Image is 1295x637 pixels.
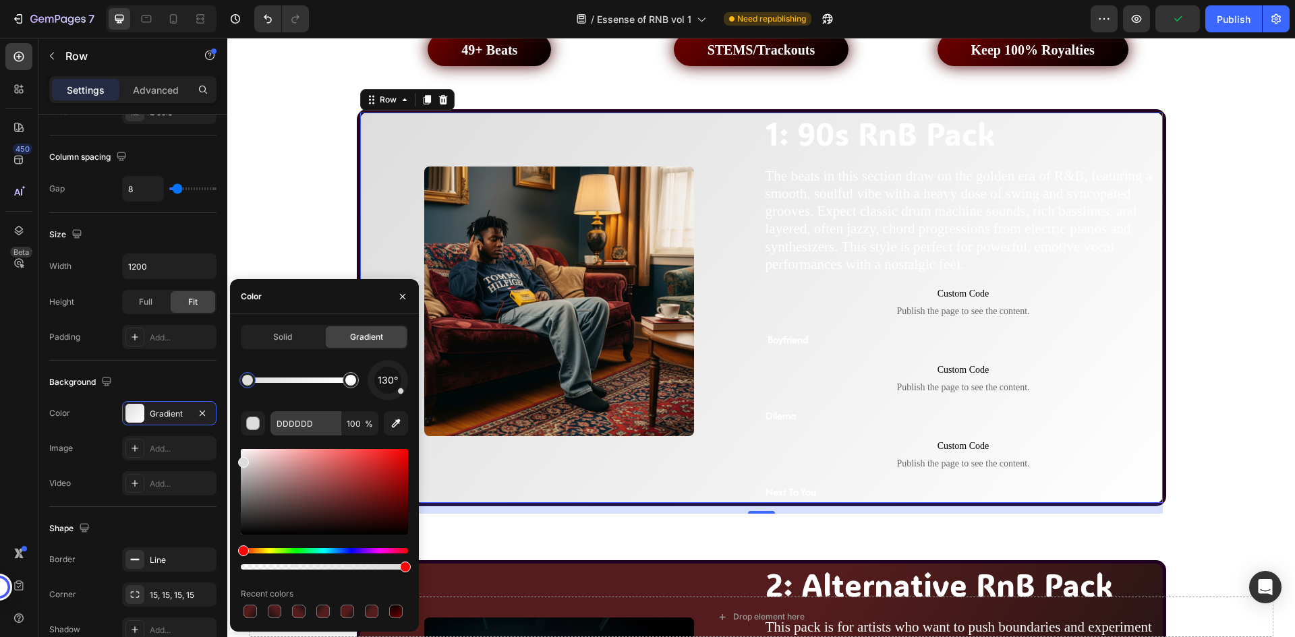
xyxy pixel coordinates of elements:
div: Open Intercom Messenger [1249,571,1282,603]
span: Full [139,296,152,308]
div: Beta [10,247,32,257]
div: Corner [49,588,76,601]
strong: Next To You [538,447,589,461]
div: Padding [49,331,80,343]
div: 450 [13,144,32,154]
span: Need republishing [737,13,806,25]
span: The beats in this section draw on the golden era of R&B, featuring a smooth, soulful vibe with a ... [538,130,925,235]
div: Row [150,56,172,68]
img: gempages_579198887303053921-467cd410-8207-4fa2-ad5a-d586e237469c.jpg [197,129,467,398]
input: Eg: FFFFFF [270,411,341,435]
span: Gradient [350,331,383,343]
div: Recent colors [241,588,293,600]
strong: Keep 100% Royalties [744,5,867,20]
span: Custom Code [537,324,936,340]
div: Image [49,442,73,454]
input: Auto [123,254,216,278]
p: Settings [67,83,105,97]
div: Color [241,291,262,303]
span: 2: Alternative RnB Pack [538,526,886,567]
span: Solid [273,331,292,343]
strong: 49+ Beats [234,5,290,20]
div: Background [49,373,115,392]
span: Custom Code [537,248,936,264]
span: 130° [378,372,398,388]
div: Line [150,554,213,566]
span: Publish the page to see the content. [537,343,936,357]
div: Gradient [150,408,189,420]
div: Color [49,407,70,419]
div: Gap [49,183,65,195]
div: Video [49,477,71,489]
div: Height [49,296,74,308]
div: Publish [1217,12,1250,26]
div: Drop element here [506,574,577,584]
span: Custom Code [537,400,936,417]
strong: Dilema [538,371,569,385]
p: Row [65,48,180,64]
span: Essense of RNB vol 1 [597,12,691,26]
div: Add... [150,332,213,344]
button: Publish [1205,5,1262,32]
div: Size [49,226,85,244]
button: 7 [5,5,100,32]
span: % [365,418,373,430]
input: Auto [123,177,163,201]
div: Undo/Redo [254,5,309,32]
span: / [591,12,594,26]
div: Shadow [49,624,80,636]
strong: STEMS/Trackouts [480,5,588,20]
div: Column spacing [49,148,129,166]
span: Publish the page to see the content. [537,419,936,433]
strong: Boyfriend [540,295,581,309]
div: Hue [241,548,408,553]
span: Fit [188,296,198,308]
div: 15, 15, 15, 15 [150,589,213,601]
div: Border [49,553,76,566]
div: Shape [49,520,92,538]
div: Add... [150,478,213,490]
p: Advanced [133,83,179,97]
span: Publish the page to see the content. [537,267,936,280]
div: Width [49,260,71,272]
div: Add... [150,443,213,455]
iframe: To enrich screen reader interactions, please activate Accessibility in Grammarly extension settings [227,38,1295,637]
span: 1: 90s RnB Pack [538,75,768,116]
p: 7 [88,11,94,27]
div: Add... [150,624,213,636]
